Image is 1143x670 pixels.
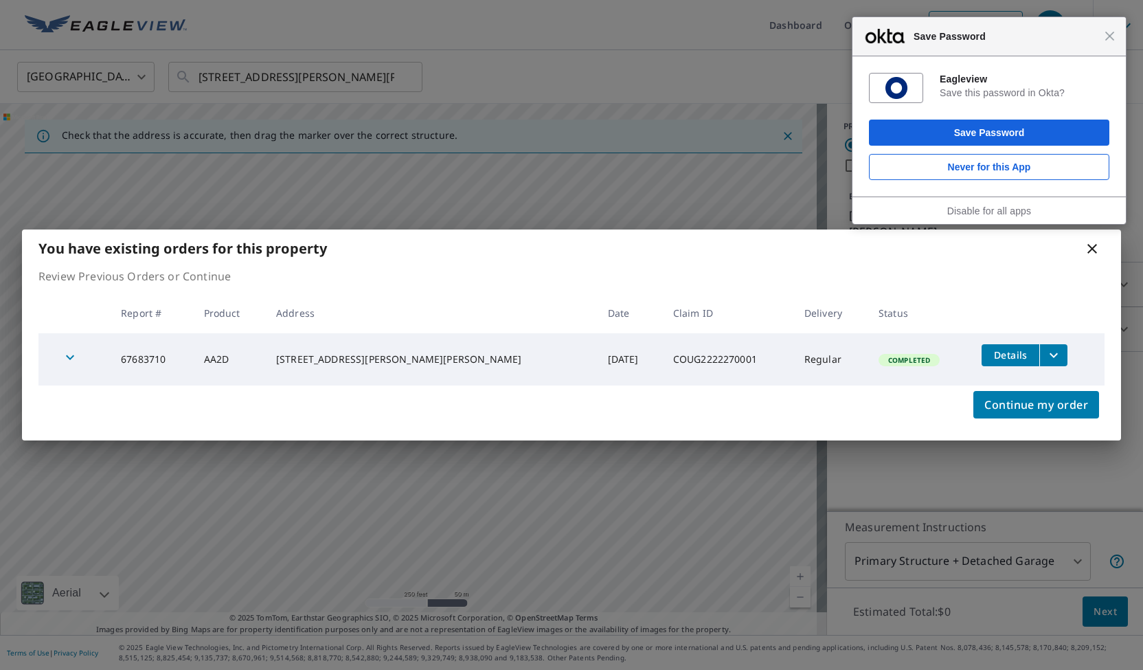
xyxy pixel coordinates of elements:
[868,293,971,333] th: Status
[662,333,793,386] td: COUG2222270001
[276,353,586,366] div: [STREET_ADDRESS][PERSON_NAME][PERSON_NAME]
[947,205,1032,216] a: Disable for all apps
[1039,344,1067,366] button: filesDropdownBtn-67683710
[110,333,192,386] td: 67683710
[907,28,1105,45] span: Save Password
[597,293,662,333] th: Date
[990,348,1031,361] span: Details
[193,293,265,333] th: Product
[973,391,1099,418] button: Continue my order
[110,293,192,333] th: Report #
[885,77,907,99] img: 8PnySHAAAABklEQVQDAMezIYGMwFvNAAAAAElFTkSuQmCC
[793,333,868,386] td: Regular
[940,87,1109,99] div: Save this password in Okta?
[982,344,1039,366] button: detailsBtn-67683710
[869,154,1109,180] button: Never for this App
[869,120,1109,146] button: Save Password
[38,239,327,258] b: You have existing orders for this property
[940,73,1109,85] div: Eagleview
[793,293,868,333] th: Delivery
[265,293,597,333] th: Address
[193,333,265,386] td: AA2D
[984,395,1088,414] span: Continue my order
[880,355,938,365] span: Completed
[38,268,1105,284] p: Review Previous Orders or Continue
[662,293,793,333] th: Claim ID
[1105,31,1115,41] span: Close
[597,333,662,386] td: [DATE]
